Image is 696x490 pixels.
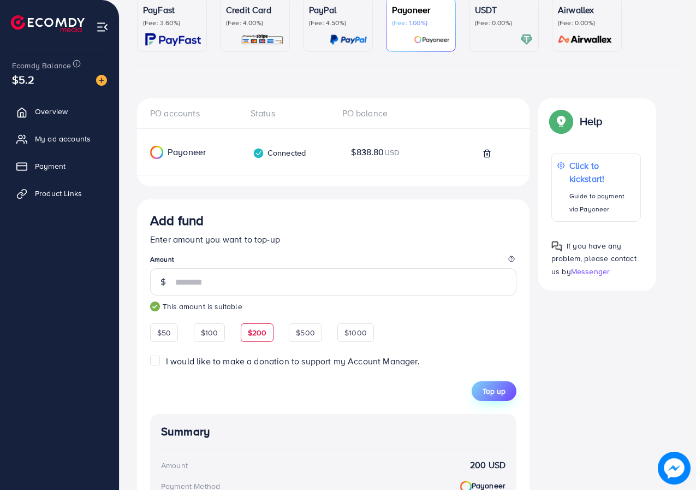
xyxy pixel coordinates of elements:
[150,212,204,228] h3: Add fund
[96,75,107,86] img: image
[580,115,603,128] p: Help
[309,19,367,27] p: (Fee: 4.50%)
[384,147,400,158] span: USD
[351,146,400,158] span: $838.80
[555,33,616,46] img: card
[143,3,201,16] p: PayFast
[392,3,450,16] p: Payoneer
[558,19,616,27] p: (Fee: 0.00%)
[145,33,201,46] img: card
[201,327,218,338] span: $100
[551,240,636,276] span: If you have any problem, please contact us by
[150,255,516,268] legend: Amount
[334,107,425,120] div: PO balance
[475,19,533,27] p: (Fee: 0.00%)
[571,266,610,277] span: Messenger
[470,459,505,471] strong: 200 USD
[12,60,71,71] span: Ecomdy Balance
[166,355,420,367] span: I would like to make a donation to support my Account Manager.
[392,19,450,27] p: (Fee: 1.00%)
[551,241,562,252] img: Popup guide
[226,3,284,16] p: Credit Card
[8,128,111,150] a: My ad accounts
[150,301,516,312] small: This amount is suitable
[414,33,450,46] img: card
[12,72,35,87] span: $5.2
[660,454,688,482] img: image
[161,425,505,439] h4: Summary
[150,233,516,246] p: Enter amount you want to top-up
[242,107,334,120] div: Status
[253,147,264,159] img: verified
[96,21,109,33] img: menu
[161,460,188,471] div: Amount
[344,327,367,338] span: $1000
[253,147,306,159] div: Connected
[150,146,163,159] img: Payoneer
[475,3,533,16] p: USDT
[483,386,505,397] span: Top up
[330,33,367,46] img: card
[8,101,111,122] a: Overview
[569,190,635,216] p: Guide to payment via Payoneer
[11,15,85,32] img: logo
[157,327,171,338] span: $50
[569,159,635,185] p: Click to kickstart!
[241,33,284,46] img: card
[296,327,315,338] span: $500
[150,107,242,120] div: PO accounts
[8,155,111,177] a: Payment
[551,111,571,131] img: Popup guide
[35,188,82,199] span: Product Links
[143,19,201,27] p: (Fee: 3.60%)
[35,161,66,172] span: Payment
[472,381,516,401] button: Top up
[226,19,284,27] p: (Fee: 4.00%)
[150,302,160,311] img: guide
[558,3,616,16] p: Airwallex
[35,106,68,117] span: Overview
[309,3,367,16] p: PayPal
[137,146,222,159] div: Payoneer
[520,33,533,46] img: card
[35,133,91,144] span: My ad accounts
[8,182,111,204] a: Product Links
[248,327,267,338] span: $200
